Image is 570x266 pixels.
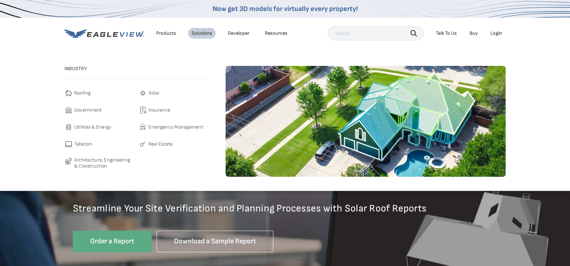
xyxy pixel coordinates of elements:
img: emergency-icon.svg [139,123,147,131]
a: Buy [470,30,478,36]
span: Roofing [74,89,91,97]
span: Architecture, Engineering & Construction [74,157,132,169]
span: Utilities & Energy [74,123,111,131]
img: utilities-icon.svg [64,123,73,131]
div: Resources [265,30,287,36]
h3: Industry [64,66,206,72]
img: architecture-image-1.webp [226,66,506,177]
a: Utilities & Energy [64,123,132,131]
a: Telecom [64,140,132,148]
a: Solar [139,89,206,97]
input: Search [328,26,424,40]
img: insurance-icon.svg [139,106,147,114]
a: Architecture, Engineering & Construction [64,157,132,169]
span: Government [74,106,101,114]
span: Insurance [149,106,170,114]
div: Products [156,30,176,36]
img: solar-icon.svg [139,89,147,97]
a: Real Estate [139,140,206,148]
a: Now get 3D models for virtually every property! [213,5,358,13]
div: Login [490,30,502,36]
span: Telecom [74,140,93,148]
a: Insurance [139,106,206,114]
a: Roofing [64,89,132,97]
a: Government [64,106,132,114]
a: Developer [228,30,249,36]
a: Order a Report [73,231,152,252]
div: Solutions [192,30,212,36]
div: Talk To Us [436,30,457,36]
p: Streamline Your Site Verification and Planning Processes with Solar Roof Reports [73,202,497,225]
a: Emergency Management [139,123,206,131]
img: telecom-icon.svg [64,140,73,148]
img: architecture-icon.svg [64,157,73,165]
a: Download a Sample Report [157,231,273,252]
img: real-estate-icon.svg [139,140,147,148]
span: Emergency Management [149,123,203,131]
img: government-icon.svg [64,106,73,114]
span: Real Estate [149,140,173,148]
span: Solar [149,89,159,97]
img: roofing-icon.svg [64,89,73,97]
